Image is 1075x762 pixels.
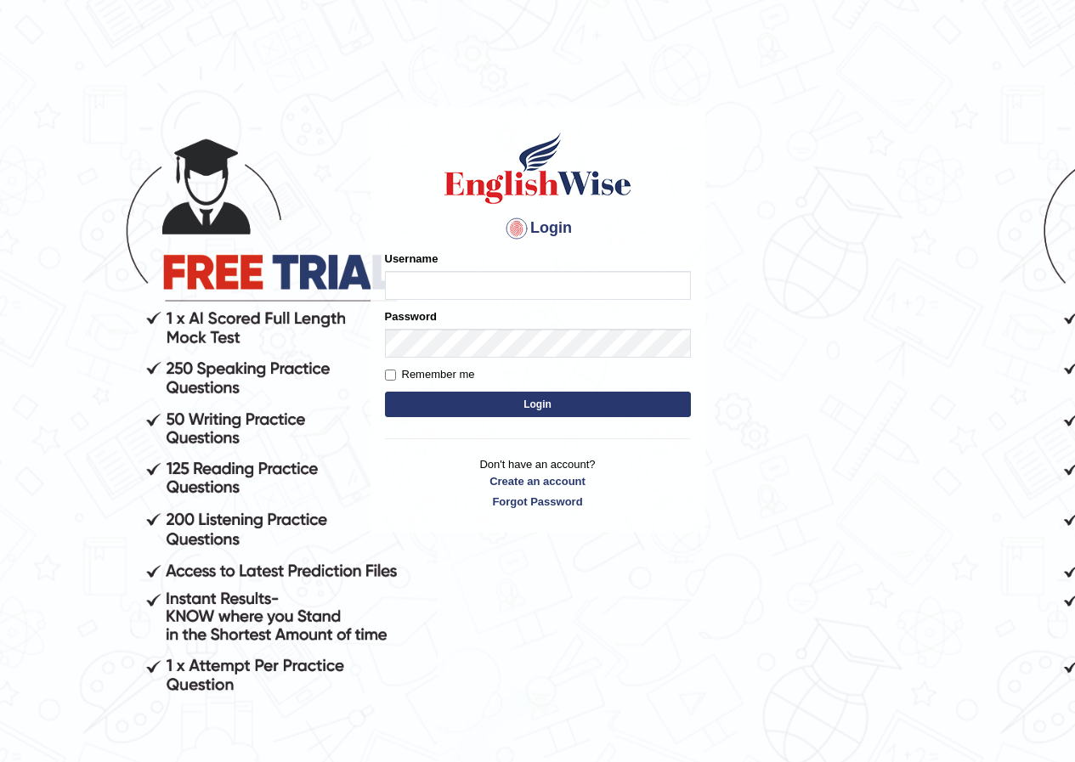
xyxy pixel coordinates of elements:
[385,370,396,381] input: Remember me
[385,494,691,510] a: Forgot Password
[385,392,691,417] button: Login
[441,130,635,206] img: Logo of English Wise sign in for intelligent practice with AI
[385,308,437,325] label: Password
[385,456,691,509] p: Don't have an account?
[385,473,691,489] a: Create an account
[385,366,475,383] label: Remember me
[385,251,438,267] label: Username
[385,215,691,242] h4: Login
